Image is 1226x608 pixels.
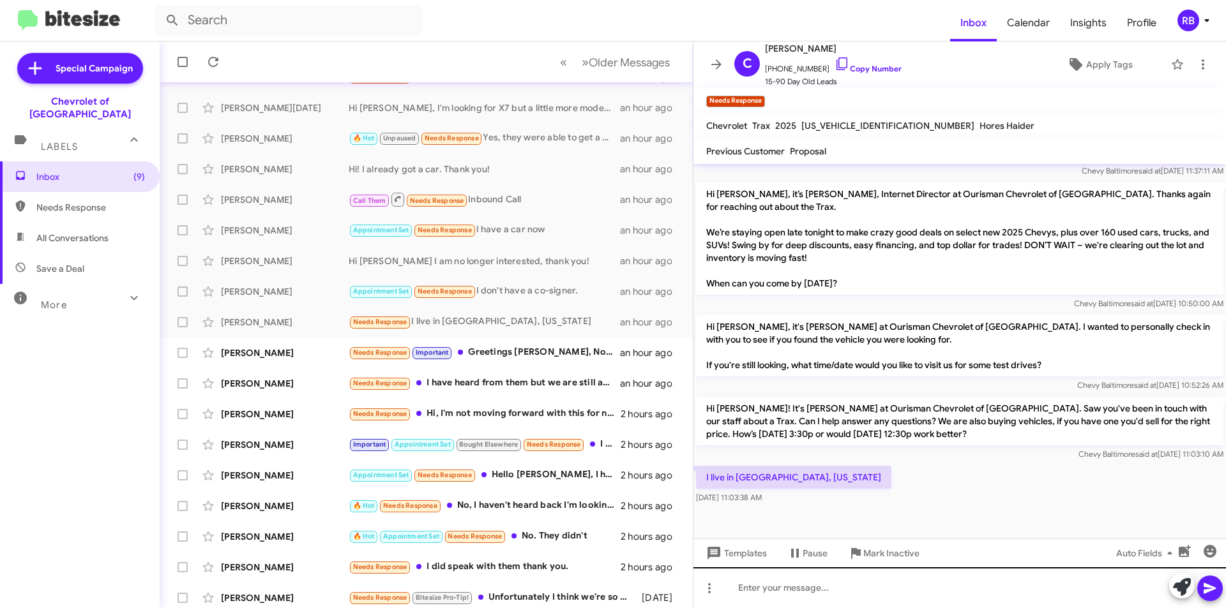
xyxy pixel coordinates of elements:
span: Older Messages [589,56,670,70]
span: C [743,54,752,74]
span: said at [1139,166,1161,175]
button: Auto Fields [1106,542,1188,565]
span: Appointment Set [353,471,409,479]
span: Needs Response [353,410,407,418]
button: Previous [552,49,575,75]
span: Bitesize Pro-Tip! [416,593,469,602]
span: Special Campaign [56,62,133,75]
div: an hour ago [620,346,683,359]
span: Hores Haider [980,120,1034,131]
span: Appointment Set [383,532,439,540]
div: [PERSON_NAME] [221,346,349,359]
span: Save a Deal [36,262,84,275]
span: Needs Response [353,379,407,387]
span: Needs Response [425,134,479,142]
nav: Page navigation example [553,49,677,75]
span: Needs Response [410,196,464,205]
span: Bought Elsewhere [459,440,518,449]
p: I live in [GEOGRAPHIC_DATA], [US_STATE] [696,466,891,489]
div: an hour ago [620,285,683,298]
span: 🔥 Hot [353,134,375,142]
div: [PERSON_NAME] [221,132,349,145]
span: Pause [803,542,828,565]
a: Profile [1117,4,1167,41]
div: No, I haven't heard back I'm looking for a cypress gray suburban. [349,498,621,513]
span: Chevrolet [706,120,747,131]
div: [PERSON_NAME] [221,316,349,329]
span: Needs Response [36,201,145,214]
a: Insights [1060,4,1117,41]
span: Important [416,348,449,357]
div: [PERSON_NAME] [221,438,349,451]
div: Unfortunately I think we're so far apart on the trade in value for mt current vehicle that its ju... [349,590,635,605]
div: an hour ago [620,377,683,390]
span: Chevy Baltimore [DATE] 10:50:00 AM [1074,299,1223,308]
div: [PERSON_NAME] [221,408,349,420]
span: Needs Response [418,226,472,234]
div: Hello [PERSON_NAME], I have changed the plan of buying a car due to some personal reasons, so won... [349,468,621,482]
div: Greetings [PERSON_NAME], Not sure I follow. Help with what exactly? [349,345,620,360]
span: Templates [704,542,767,565]
div: an hour ago [620,224,683,237]
div: I don't have a co-signer. [349,284,620,299]
div: 2 hours ago [621,438,683,451]
button: Apply Tags [1034,53,1165,76]
div: 2 hours ago [621,561,683,574]
span: All Conversations [36,232,109,244]
div: [PERSON_NAME] [221,591,349,604]
span: said at [1135,449,1158,459]
span: » [582,54,589,70]
button: RB [1167,10,1212,31]
div: [PERSON_NAME] [221,285,349,298]
span: [PHONE_NUMBER] [765,56,902,75]
div: I live in [GEOGRAPHIC_DATA], [US_STATE] [349,315,620,329]
div: I have a car now [349,223,620,237]
div: [PERSON_NAME] [221,377,349,390]
div: [PERSON_NAME] [221,561,349,574]
p: Hi [PERSON_NAME], it's [PERSON_NAME] at Ourisman Chevrolet of [GEOGRAPHIC_DATA]. I wanted to pers... [696,315,1223,376]
span: Needs Response [353,318,407,326]
span: said at [1131,299,1153,308]
div: Yes, they were able to get a hold of me. I am no longer looking for a Trax at the moment [349,131,620,145]
div: Hi [PERSON_NAME] I am no longer interested, thank you! [349,255,620,267]
input: Search [155,5,423,36]
span: « [560,54,567,70]
span: Needs Response [353,563,407,571]
span: Mark Inactive [863,542,919,565]
div: 2 hours ago [621,530,683,543]
span: Needs Response [418,287,472,295]
div: No. They didn't [349,529,621,544]
div: [PERSON_NAME] [221,163,349,175]
div: an hour ago [620,132,683,145]
div: an hour ago [620,255,683,267]
span: Appointment Set [353,226,409,234]
span: Chevy Baltimore [DATE] 10:52:26 AM [1077,380,1223,390]
div: [PERSON_NAME] [221,193,349,206]
div: [PERSON_NAME] [221,255,349,267]
div: 2 hours ago [621,408,683,420]
div: an hour ago [620,101,683,114]
button: Next [574,49,677,75]
div: [PERSON_NAME][DATE] [221,101,349,114]
span: Proposal [790,145,826,157]
a: Calendar [997,4,1060,41]
span: 15-90 Day Old Leads [765,75,902,88]
div: I already bought a 2025 equinox from ourisman Chevrolet of [PERSON_NAME] since you all couldn't a... [349,437,621,452]
span: Apply Tags [1086,53,1133,76]
span: (9) [133,170,145,183]
span: Needs Response [448,532,502,540]
span: Needs Response [353,348,407,357]
div: an hour ago [620,193,683,206]
button: Mark Inactive [838,542,930,565]
span: Trax [752,120,770,131]
span: Needs Response [418,471,472,479]
div: Hi [PERSON_NAME], I'm looking for X7 but a little more moderately priced. I have a few to look at... [349,101,620,114]
span: Important [353,440,386,449]
span: Inbox [950,4,997,41]
span: Needs Response [383,501,437,510]
div: 2 hours ago [621,469,683,482]
span: Appointment Set [395,440,451,449]
span: Inbox [36,170,145,183]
